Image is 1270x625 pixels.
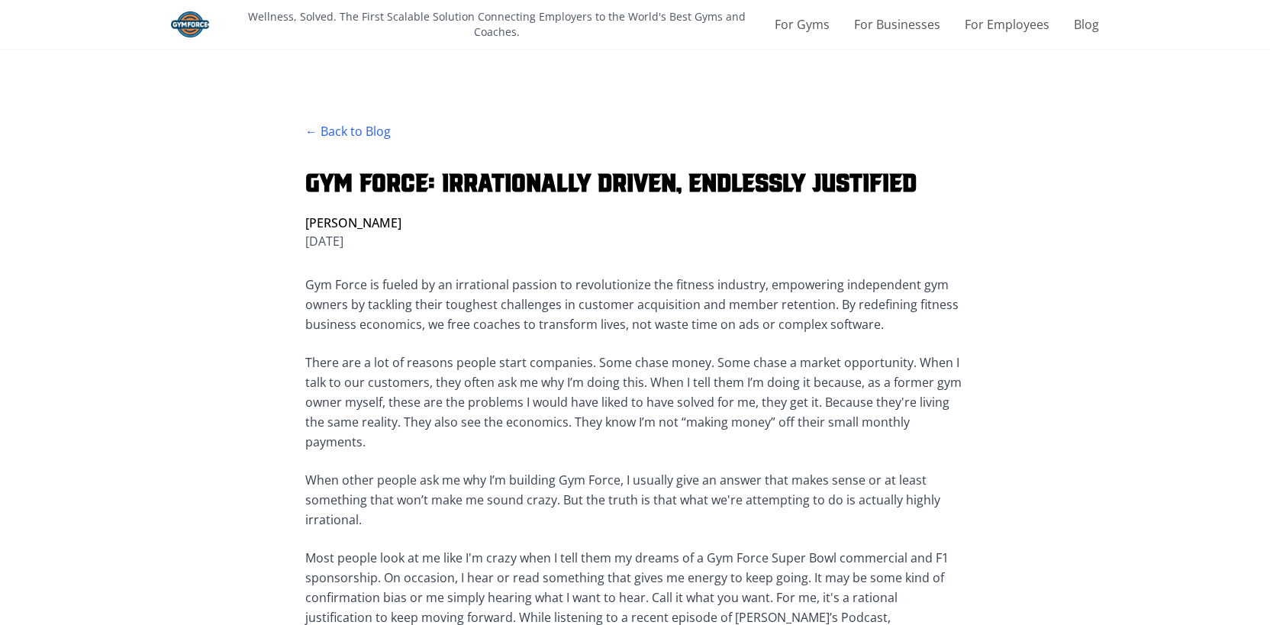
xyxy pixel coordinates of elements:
h1: Gym Force: Irrationally Driven, Endlessly Justified [305,165,965,195]
p: There are a lot of reasons people start companies. Some chase money. Some chase a market opportun... [305,353,965,452]
p: Wellness, Solved. The First Scalable Solution Connecting Employers to the World's Best Gyms and C... [224,9,769,40]
a: For Employees [965,15,1049,34]
a: For Businesses [854,15,940,34]
img: Gym Force Logo [171,11,209,37]
p: Gym Force is fueled by an irrational passion to revolutionize the fitness industry, empowering in... [305,275,965,334]
p: [DATE] [305,232,401,250]
a: Blog [1074,15,1099,34]
a: For Gyms [775,15,830,34]
button: ← Back to Blog [305,122,391,140]
p: [PERSON_NAME] [305,214,401,232]
p: When other people ask me why I’m building Gym Force, I usually give an answer that makes sense or... [305,470,965,530]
